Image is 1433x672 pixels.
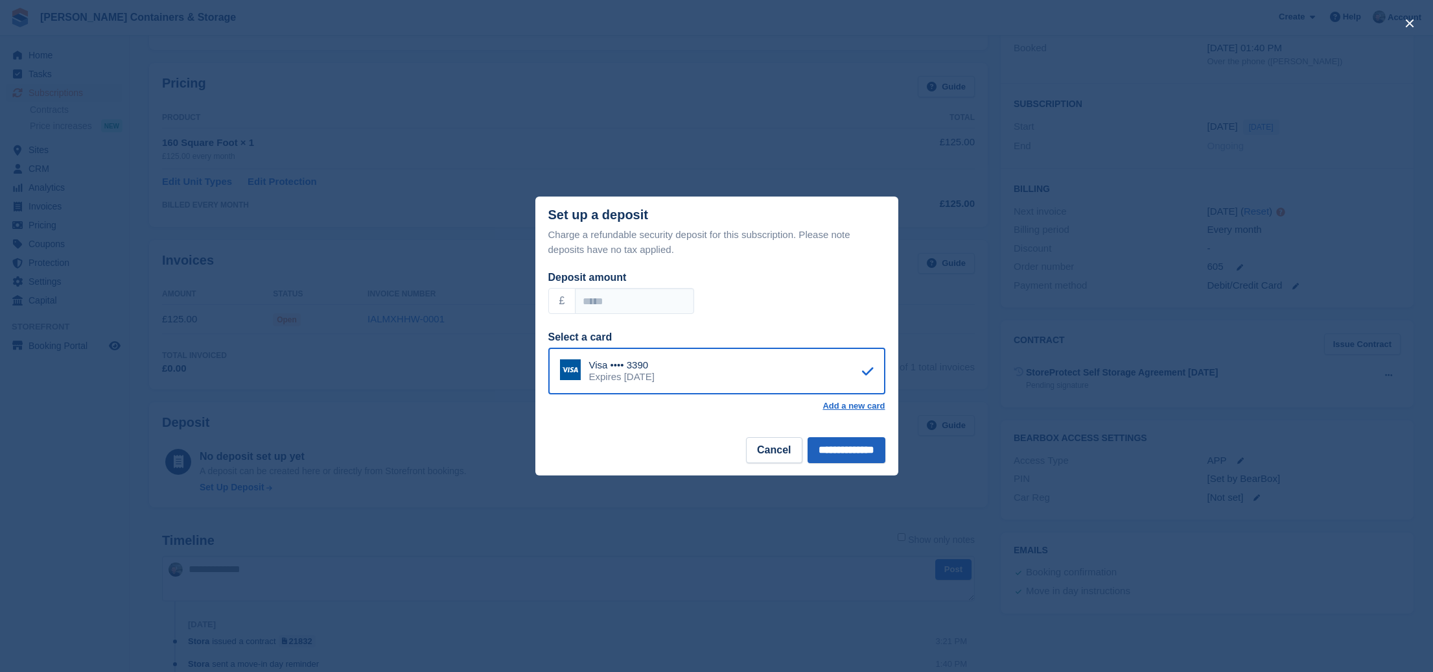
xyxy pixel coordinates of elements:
label: Deposit amount [548,272,627,283]
p: Charge a refundable security deposit for this subscription. Please note deposits have no tax appl... [548,228,885,257]
div: Select a card [548,330,885,345]
a: Add a new card [822,401,885,411]
button: close [1399,13,1420,34]
img: Visa Logo [560,359,581,380]
div: Visa •••• 3390 [589,359,655,371]
div: Expires [DATE] [589,371,655,383]
div: Set up a deposit [548,208,648,222]
button: Cancel [746,437,802,463]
